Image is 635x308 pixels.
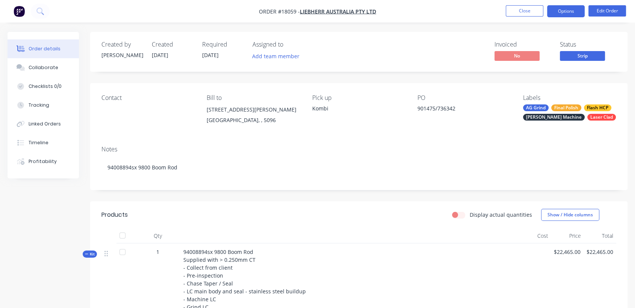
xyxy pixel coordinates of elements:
[312,94,405,101] div: Pick up
[248,51,304,61] button: Add team member
[584,104,611,111] div: Flash HCP
[101,94,195,101] div: Contact
[470,211,532,219] label: Display actual quantities
[587,248,613,256] span: $22,465.00
[551,104,581,111] div: Final Polish
[494,41,551,48] div: Invoiced
[85,251,95,257] span: Kit
[541,209,599,221] button: Show / Hide columns
[8,39,79,58] button: Order details
[152,51,168,59] span: [DATE]
[560,51,605,62] button: Strip
[312,104,405,112] div: Kombi
[259,8,300,15] span: Order #18059 -
[523,104,549,111] div: AG Grind
[300,8,376,15] a: Liebherr Australia Pty Ltd
[83,251,97,258] div: Kit
[560,41,616,48] div: Status
[207,104,300,128] div: [STREET_ADDRESS][PERSON_NAME][GEOGRAPHIC_DATA], , 5096
[152,41,193,48] div: Created
[8,96,79,115] button: Tracking
[8,77,79,96] button: Checklists 0/0
[156,248,159,256] span: 1
[8,115,79,133] button: Linked Orders
[14,6,25,17] img: Factory
[101,51,143,59] div: [PERSON_NAME]
[29,45,60,52] div: Order details
[101,41,143,48] div: Created by
[202,41,243,48] div: Required
[519,228,551,243] div: Cost
[523,114,585,121] div: [PERSON_NAME] Machine
[29,102,49,109] div: Tracking
[252,41,328,48] div: Assigned to
[588,5,626,17] button: Edit Order
[8,152,79,171] button: Profitability
[547,5,585,17] button: Options
[584,228,616,243] div: Total
[587,114,616,121] div: Laser Clad
[8,58,79,77] button: Collaborate
[8,133,79,152] button: Timeline
[207,104,300,115] div: [STREET_ADDRESS][PERSON_NAME]
[560,51,605,60] span: Strip
[417,94,511,101] div: PO
[101,156,616,179] div: 94008894sx 9800 Boom Rod
[551,228,584,243] div: Price
[101,210,128,219] div: Products
[506,5,543,17] button: Close
[207,94,300,101] div: Bill to
[135,228,180,243] div: Qty
[554,248,581,256] span: $22,465.00
[207,115,300,125] div: [GEOGRAPHIC_DATA], , 5096
[29,139,48,146] div: Timeline
[417,104,511,115] div: 901475/736342
[494,51,540,60] span: No
[523,94,616,101] div: Labels
[29,121,61,127] div: Linked Orders
[202,51,219,59] span: [DATE]
[29,83,62,90] div: Checklists 0/0
[29,158,57,165] div: Profitability
[101,146,616,153] div: Notes
[29,64,58,71] div: Collaborate
[252,51,304,61] button: Add team member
